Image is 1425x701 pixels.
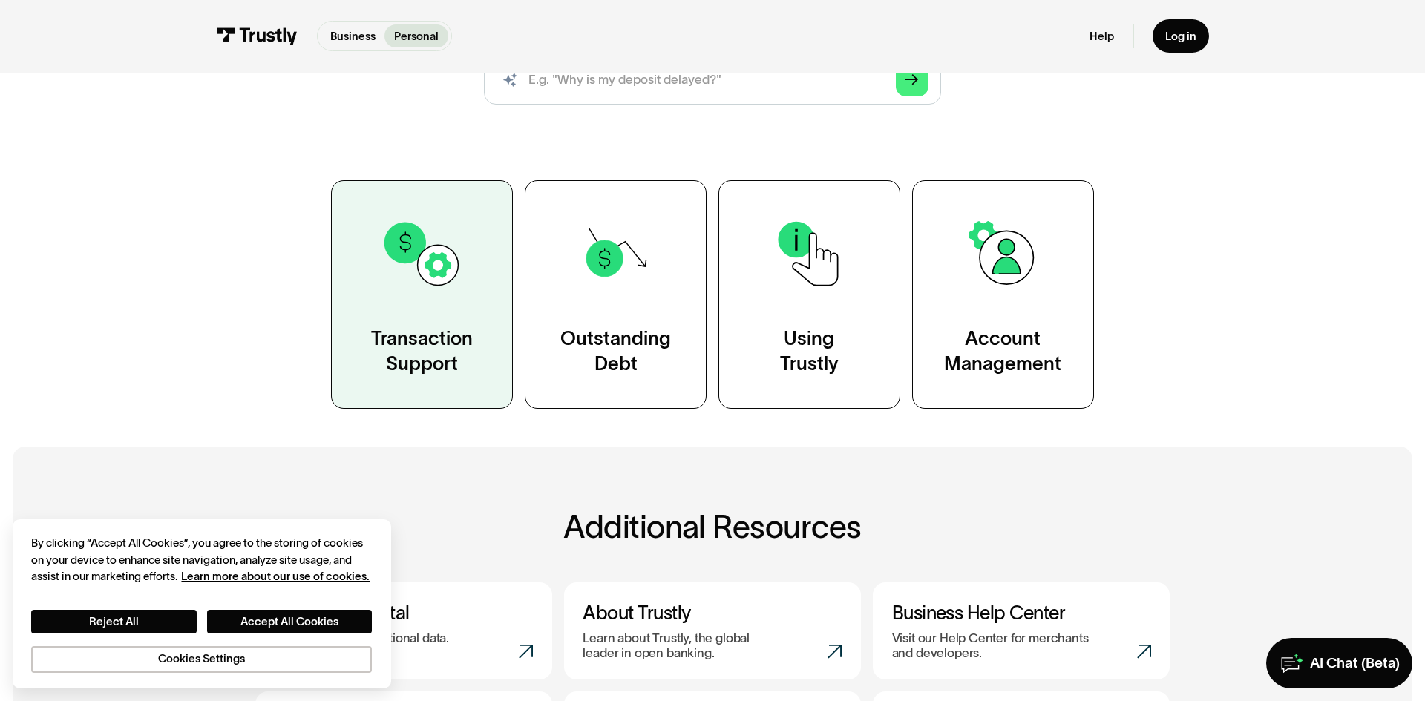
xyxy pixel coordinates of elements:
[207,610,372,633] button: Accept All Cookies
[255,510,1170,544] h2: Additional Resources
[1153,19,1209,53] a: Log in
[1266,638,1412,688] a: AI Chat (Beta)
[525,180,707,409] a: OutstandingDebt
[484,54,941,105] form: Search
[331,180,513,409] a: TransactionSupport
[371,326,473,377] div: Transaction Support
[780,326,839,377] div: Using Trustly
[892,631,1092,661] p: Visit our Help Center for merchants and developers.
[330,28,376,45] p: Business
[321,24,384,47] a: Business
[255,582,552,679] a: Consumer PortalAccess your transactional data.
[1165,29,1196,43] div: Log in
[31,535,372,673] div: Privacy
[1310,654,1400,673] div: AI Chat (Beta)
[216,27,298,45] img: Trustly Logo
[564,582,861,679] a: About TrustlyLearn about Trustly, the global leader in open banking.
[181,570,370,582] a: More information about your privacy, opens in a new tab
[583,602,842,625] h3: About Trustly
[384,24,448,47] a: Personal
[274,602,533,625] h3: Consumer Portal
[31,535,372,585] div: By clicking “Accept All Cookies”, you agree to the storing of cookies on your device to enhance s...
[583,631,783,661] p: Learn about Trustly, the global leader in open banking.
[892,602,1151,625] h3: Business Help Center
[718,180,900,409] a: UsingTrustly
[560,326,671,377] div: Outstanding Debt
[1090,29,1114,43] a: Help
[912,180,1094,409] a: AccountManagement
[13,519,391,688] div: Cookie banner
[484,54,941,105] input: search
[31,646,372,673] button: Cookies Settings
[31,610,196,633] button: Reject All
[394,28,439,45] p: Personal
[944,326,1061,377] div: Account Management
[873,582,1170,679] a: Business Help CenterVisit our Help Center for merchants and developers.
